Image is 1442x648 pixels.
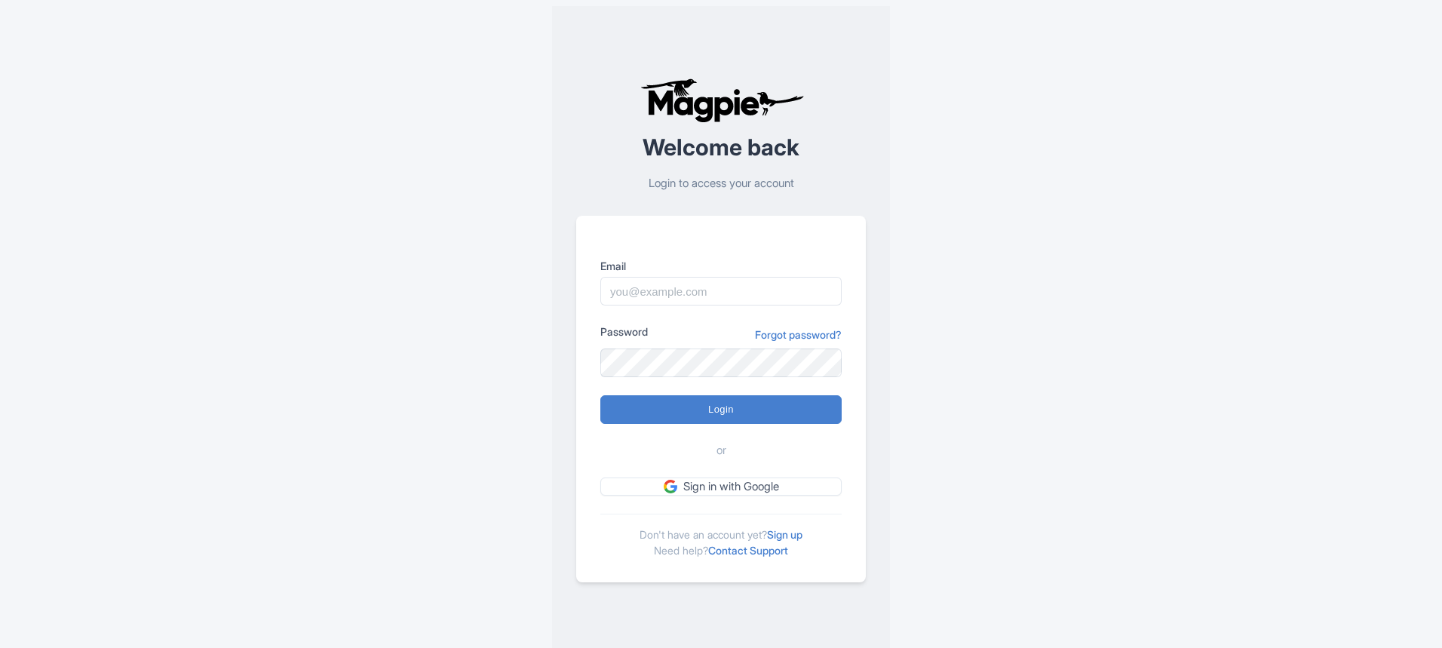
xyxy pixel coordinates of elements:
label: Email [600,258,842,274]
input: Login [600,395,842,424]
a: Forgot password? [755,327,842,342]
img: logo-ab69f6fb50320c5b225c76a69d11143b.png [637,78,806,123]
a: Sign in with Google [600,478,842,496]
h2: Welcome back [576,135,866,160]
p: Login to access your account [576,175,866,192]
input: you@example.com [600,277,842,306]
a: Contact Support [708,544,788,557]
label: Password [600,324,648,339]
span: or [716,442,726,459]
div: Don't have an account yet? Need help? [600,514,842,558]
img: google.svg [664,480,677,493]
a: Sign up [767,528,802,541]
